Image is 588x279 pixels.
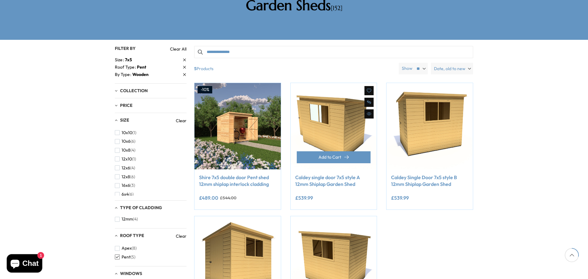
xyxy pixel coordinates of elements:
[122,183,130,188] span: 16x6
[176,233,187,239] a: Clear
[122,130,132,135] span: 10x10
[199,174,276,188] a: Shire 7x5 double door Pent shed 12mm shiplap interlock cladding
[295,195,313,200] ins: £539.99
[331,4,342,12] span: [152]
[120,271,142,276] span: Windows
[170,46,187,52] a: Clear All
[295,174,372,188] a: Caldey single door 7x5 style A 12mm Shiplap Garden Shed
[132,72,149,77] span: Wooden
[120,233,144,238] span: Roof Type
[297,151,371,163] button: Add to Cart
[5,254,44,274] inbox-online-store-chat: Shopify online store chat
[115,253,135,262] button: Pent
[318,155,341,159] span: Add to Cart
[122,156,132,162] span: 12x10
[122,254,130,260] span: Pent
[120,88,148,93] span: Collection
[115,155,136,164] button: 12x10
[176,118,187,124] a: Clear
[130,139,135,144] span: (6)
[130,183,135,188] span: (3)
[115,137,135,146] button: 10x6
[122,246,132,251] span: Apex
[115,164,135,172] button: 12x6
[434,63,466,74] span: Date, old to new
[194,46,473,58] input: Search products
[130,174,135,179] span: (6)
[132,130,136,135] span: (1)
[130,254,135,260] span: (5)
[120,117,129,123] span: Size
[115,57,125,63] span: Size
[122,148,130,153] span: 10x8
[115,244,137,253] button: Apex
[192,63,396,74] span: Products
[129,192,134,197] span: (6)
[132,156,136,162] span: (1)
[133,217,138,222] span: (4)
[130,165,135,171] span: (4)
[115,64,137,70] span: Roof Type
[122,217,133,222] span: 12mm
[122,139,130,144] span: 10x6
[391,195,409,200] ins: £539.99
[199,195,218,200] ins: £489.00
[115,46,136,51] span: Filter By
[402,66,413,72] label: Show
[391,174,468,188] a: Caldey Single Door 7x5 style B 12mm Shiplap Garden Shed
[115,172,135,181] button: 12x8
[137,64,146,70] span: Pent
[115,146,135,155] button: 10x8
[122,165,130,171] span: 12x6
[120,103,133,108] span: Price
[122,192,129,197] span: 6x4
[220,196,236,200] del: £544.00
[122,174,130,179] span: 12x8
[120,205,162,210] span: Type of Cladding
[115,190,134,199] button: 6x4
[115,71,132,78] span: By Type
[194,63,197,74] b: 5
[198,86,212,93] div: -10%
[115,215,138,224] button: 12mm
[130,148,135,153] span: (4)
[132,246,137,251] span: (8)
[125,57,132,62] span: 7x5
[115,128,136,137] button: 10x10
[115,181,135,190] button: 16x6
[431,63,473,74] label: Date, old to new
